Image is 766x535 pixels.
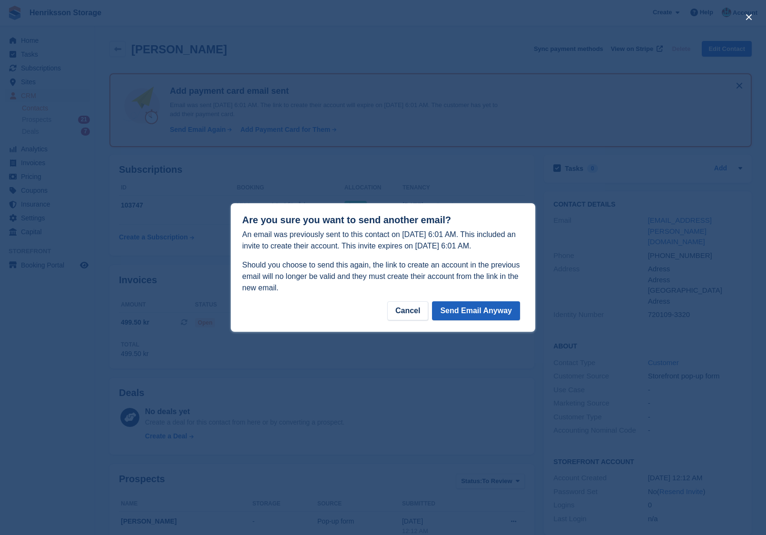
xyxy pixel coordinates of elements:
[432,301,520,320] button: Send Email Anyway
[242,229,524,252] p: An email was previously sent to this contact on [DATE] 6:01 AM. This included an invite to create...
[242,215,524,226] h1: Are you sure you want to send another email?
[242,259,524,294] p: Should you choose to send this again, the link to create an account in the previous email will no...
[741,10,756,25] button: close
[387,301,428,320] div: Cancel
